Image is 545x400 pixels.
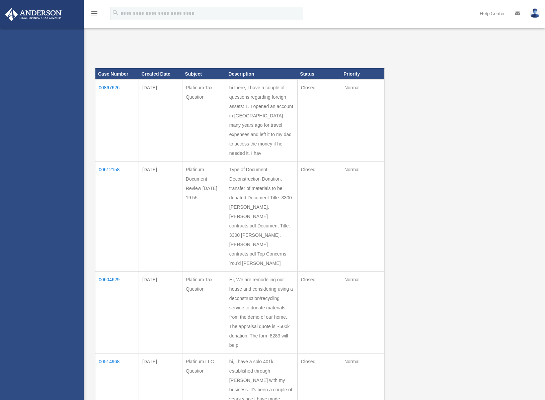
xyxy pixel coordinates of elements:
[226,68,297,80] th: Description
[182,68,226,80] th: Subject
[182,80,226,162] td: Platinum Tax Question
[226,272,297,354] td: Hi, We are remodeling our house and considering using a deconstruction/recycling service to donat...
[341,272,384,354] td: Normal
[139,68,182,80] th: Created Date
[341,162,384,272] td: Normal
[226,80,297,162] td: hi there, I have a couple of questions regarding foreign assets: 1. I opened an account in [GEOGR...
[90,12,98,17] a: menu
[530,8,540,18] img: User Pic
[341,68,384,80] th: Priority
[297,162,341,272] td: Closed
[182,272,226,354] td: Platinum Tax Question
[95,68,139,80] th: Case Number
[139,80,182,162] td: [DATE]
[3,8,64,21] img: Anderson Advisors Platinum Portal
[226,162,297,272] td: Type of Document: Deconstruction Donation, transfer of materials to be donated Document Title: 33...
[95,162,139,272] td: 00612158
[139,272,182,354] td: [DATE]
[90,9,98,17] i: menu
[182,162,226,272] td: Platinum Document Review [DATE] 19:55
[341,80,384,162] td: Normal
[112,9,119,16] i: search
[139,162,182,272] td: [DATE]
[297,80,341,162] td: Closed
[297,272,341,354] td: Closed
[95,272,139,354] td: 00604629
[297,68,341,80] th: Status
[95,80,139,162] td: 00867626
